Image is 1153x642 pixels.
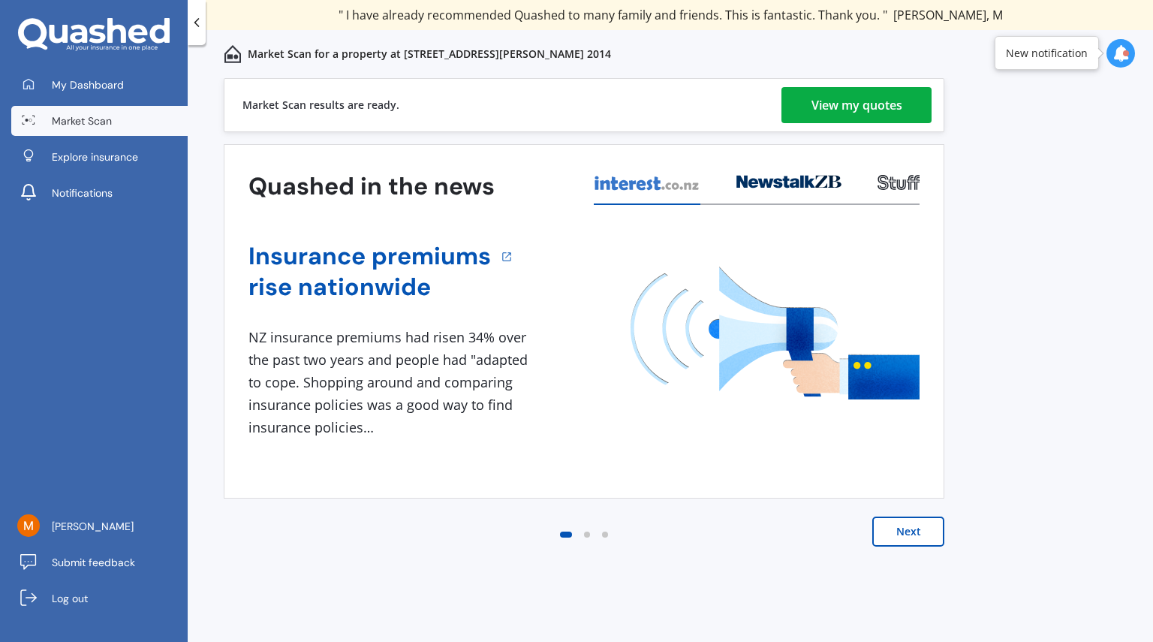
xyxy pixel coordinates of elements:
[11,142,188,172] a: Explore insurance
[17,514,40,537] img: ACg8ocII1pG0i2suINQ0nxHA7A1T4UxgpH2zMaeaOw41N1UqZOe79w=s96-c
[11,70,188,100] a: My Dashboard
[248,171,495,202] h3: Quashed in the news
[631,267,920,399] img: media image
[248,47,611,62] p: Market Scan for a property at [STREET_ADDRESS][PERSON_NAME] 2014
[248,272,491,303] a: rise nationwide
[1006,46,1088,61] div: New notification
[11,547,188,577] a: Submit feedback
[11,583,188,613] a: Log out
[872,517,944,547] button: Next
[52,113,112,128] span: Market Scan
[52,185,113,200] span: Notifications
[811,87,902,123] div: View my quotes
[52,149,138,164] span: Explore insurance
[11,106,188,136] a: Market Scan
[52,519,134,534] span: [PERSON_NAME]
[52,77,124,92] span: My Dashboard
[248,241,491,272] a: Insurance premiums
[224,45,242,63] img: home-and-contents.b802091223b8502ef2dd.svg
[11,511,188,541] a: [PERSON_NAME]
[781,87,932,123] a: View my quotes
[52,555,135,570] span: Submit feedback
[248,327,534,439] div: NZ insurance premiums had risen 34% over the past two years and people had "adapted to cope. Shop...
[11,178,188,208] a: Notifications
[52,591,88,606] span: Log out
[242,79,399,131] div: Market Scan results are ready.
